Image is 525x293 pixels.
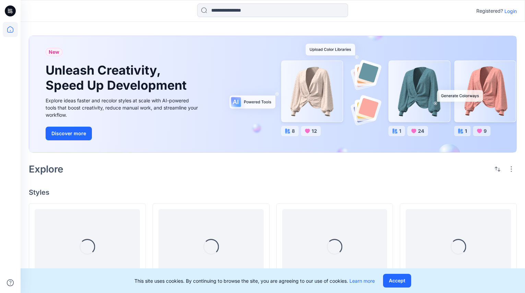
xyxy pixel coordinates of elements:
[504,8,517,15] p: Login
[49,48,59,56] span: New
[46,127,200,140] a: Discover more
[383,274,411,288] button: Accept
[134,277,375,284] p: This site uses cookies. By continuing to browse the site, you are agreeing to our use of cookies.
[46,127,92,140] button: Discover more
[29,164,63,175] h2: Explore
[46,63,190,92] h1: Unleash Creativity, Speed Up Development
[46,97,200,118] div: Explore ideas faster and recolor styles at scale with AI-powered tools that boost creativity, red...
[29,188,517,196] h4: Styles
[349,278,375,284] a: Learn more
[476,7,503,15] p: Registered?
